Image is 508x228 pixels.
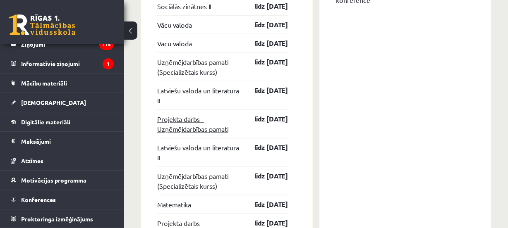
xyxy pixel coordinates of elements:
a: Atzīmes [11,151,114,170]
span: Digitālie materiāli [21,118,70,126]
span: Konferences [21,196,56,203]
a: Latviešu valoda un literatūra II [157,85,240,105]
a: līdz [DATE] [240,20,288,30]
i: 175 [99,39,114,50]
span: Atzīmes [21,157,43,164]
a: līdz [DATE] [240,199,288,209]
legend: Informatīvie ziņojumi [21,54,114,73]
span: Mācību materiāli [21,79,67,87]
a: līdz [DATE] [240,85,288,95]
a: Latviešu valoda un literatūra II [157,142,240,162]
a: Konferences [11,190,114,209]
i: 1 [103,58,114,69]
span: Motivācijas programma [21,176,86,184]
a: Digitālie materiāli [11,112,114,131]
a: Projekta darbs - Uzņēmējdarbības pamati [157,114,240,134]
a: Matemātika [157,199,191,209]
a: Maksājumi [11,132,114,151]
a: līdz [DATE] [240,171,288,181]
a: Uzņēmējdarbības pamati (Specializētais kurss) [157,57,240,77]
legend: Ziņojumi [21,35,114,54]
a: līdz [DATE] [240,57,288,67]
a: Mācību materiāli [11,74,114,93]
a: līdz [DATE] [240,1,288,11]
a: [DEMOGRAPHIC_DATA] [11,93,114,112]
a: līdz [DATE] [240,142,288,152]
a: Rīgas 1. Tālmācības vidusskola [9,14,75,35]
a: Vācu valoda [157,38,192,48]
span: Proktoringa izmēģinājums [21,215,93,223]
a: līdz [DATE] [240,38,288,48]
a: Uzņēmējdarbības pamati (Specializētais kurss) [157,171,240,191]
a: Vācu valoda [157,20,192,30]
a: Ziņojumi175 [11,35,114,54]
legend: Maksājumi [21,132,114,151]
a: Informatīvie ziņojumi1 [11,54,114,73]
a: līdz [DATE] [240,218,288,228]
a: Motivācijas programma [11,171,114,190]
a: Sociālās zinātnes II [157,1,211,11]
span: [DEMOGRAPHIC_DATA] [21,99,86,106]
a: līdz [DATE] [240,114,288,124]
